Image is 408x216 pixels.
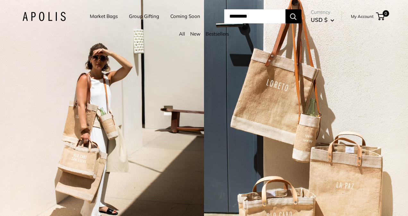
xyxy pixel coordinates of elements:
button: Search [285,9,302,23]
input: Search... [224,9,285,23]
a: Market Bags [90,12,118,21]
a: My Account [351,12,374,20]
img: Apolis [22,12,66,21]
button: USD $ [311,15,334,25]
span: Currency [311,8,334,17]
a: All [179,31,185,37]
span: 0 [382,10,389,17]
a: New [190,31,200,37]
span: USD $ [311,16,327,23]
a: 0 [377,12,385,20]
a: Coming Soon [170,12,200,21]
a: Group Gifting [129,12,159,21]
a: Bestsellers [206,31,229,37]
